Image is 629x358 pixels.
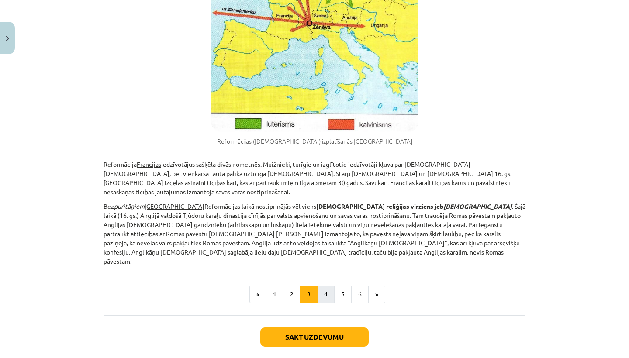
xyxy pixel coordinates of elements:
[300,286,318,303] button: 3
[260,327,369,347] button: Sākt uzdevumu
[443,202,512,210] em: [DEMOGRAPHIC_DATA]
[145,202,204,210] u: [GEOGRAPHIC_DATA]
[317,286,335,303] button: 4
[283,286,301,303] button: 2
[104,202,525,266] p: Bez Reformācijas laikā nostiprinājās vēl viens . Šajā laikā (16. gs.) Anglijā valdošā Tjūdoru kar...
[249,286,266,303] button: «
[104,137,525,146] figcaption: Reformācijas ([DEMOGRAPHIC_DATA]) izplatīšanās [GEOGRAPHIC_DATA]
[368,286,385,303] button: »
[316,202,512,210] strong: [DEMOGRAPHIC_DATA] reliģijas virziens jeb
[104,151,525,196] p: Reformācija iedzīvotājus sašķēla divās nometnēs. Muižnieki, turīgie un izglītotie iedzīvotāji kļu...
[334,286,352,303] button: 5
[6,36,9,41] img: icon-close-lesson-0947bae3869378f0d4975bcd49f059093ad1ed9edebbc8119c70593378902aed.svg
[137,160,161,168] u: Francijas
[104,286,525,303] nav: Page navigation example
[266,286,283,303] button: 1
[351,286,369,303] button: 6
[114,202,145,210] em: puritāņiem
